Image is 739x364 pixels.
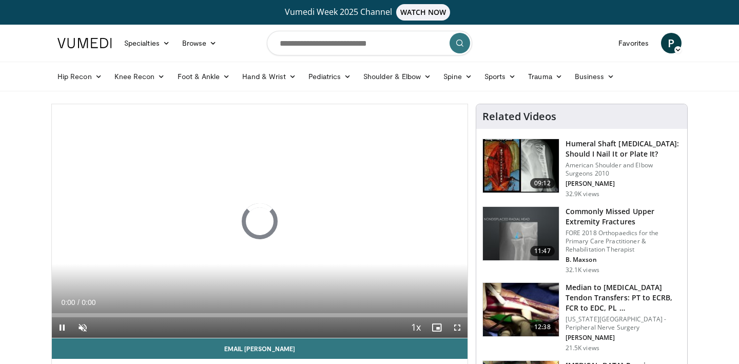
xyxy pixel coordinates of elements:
[482,139,681,198] a: 09:12 Humeral Shaft [MEDICAL_DATA]: Should I Nail It or Plate It? American Shoulder and Elbow Sur...
[612,33,655,53] a: Favorites
[566,266,599,274] p: 32.1K views
[569,66,621,87] a: Business
[566,190,599,198] p: 32.9K views
[51,66,108,87] a: Hip Recon
[426,317,447,338] button: Enable picture-in-picture mode
[437,66,478,87] a: Spine
[482,282,681,352] a: 12:38 Median to [MEDICAL_DATA] Tendon Transfers: PT to ECRB, FCR to EDC, PL … [US_STATE][GEOGRAPH...
[302,66,357,87] a: Pediatrics
[77,298,80,306] span: /
[522,66,569,87] a: Trauma
[52,338,468,359] a: Email [PERSON_NAME]
[59,4,680,21] a: Vumedi Week 2025 ChannelWATCH NOW
[566,161,681,178] p: American Shoulder and Elbow Surgeons 2010
[82,298,95,306] span: 0:00
[236,66,302,87] a: Hand & Wrist
[566,229,681,254] p: FORE 2018 Orthopaedics for the Primary Care Practitioner & Rehabilitation Therapist
[357,66,437,87] a: Shoulder & Elbow
[566,344,599,352] p: 21.5K views
[396,4,451,21] span: WATCH NOW
[661,33,682,53] a: P
[483,207,559,260] img: b2c65235-e098-4cd2-ab0f-914df5e3e270.150x105_q85_crop-smart_upscale.jpg
[483,139,559,193] img: sot_1.png.150x105_q85_crop-smart_upscale.jpg
[566,256,681,264] p: B. Maxson
[530,178,555,188] span: 09:12
[478,66,522,87] a: Sports
[482,206,681,274] a: 11:47 Commonly Missed Upper Extremity Fractures FORE 2018 Orthopaedics for the Primary Care Pract...
[483,283,559,336] img: 304908_0001_1.png.150x105_q85_crop-smart_upscale.jpg
[52,313,468,317] div: Progress Bar
[52,317,72,338] button: Pause
[530,246,555,256] span: 11:47
[482,110,556,123] h4: Related Videos
[57,38,112,48] img: VuMedi Logo
[61,298,75,306] span: 0:00
[566,139,681,159] h3: Humeral Shaft [MEDICAL_DATA]: Should I Nail It or Plate It?
[267,31,472,55] input: Search topics, interventions
[566,334,681,342] p: [PERSON_NAME]
[52,104,468,338] video-js: Video Player
[530,322,555,332] span: 12:38
[566,180,681,188] p: [PERSON_NAME]
[566,315,681,332] p: [US_STATE][GEOGRAPHIC_DATA] - Peripheral Nerve Surgery
[108,66,171,87] a: Knee Recon
[566,206,681,227] h3: Commonly Missed Upper Extremity Fractures
[118,33,176,53] a: Specialties
[406,317,426,338] button: Playback Rate
[72,317,93,338] button: Unmute
[447,317,468,338] button: Fullscreen
[566,282,681,313] h3: Median to [MEDICAL_DATA] Tendon Transfers: PT to ECRB, FCR to EDC, PL …
[171,66,237,87] a: Foot & Ankle
[176,33,223,53] a: Browse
